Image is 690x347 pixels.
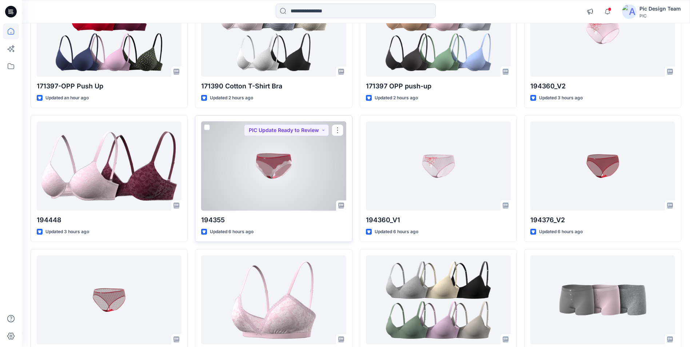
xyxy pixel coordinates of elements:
[530,121,675,211] a: 194376_V2
[366,81,511,91] p: 171397 OPP push-up
[37,81,182,91] p: 171397-OPP Push Up
[366,121,511,211] a: 194360_V1
[37,121,182,211] a: 194448
[530,255,675,344] a: 194434
[210,228,254,236] p: Updated 6 hours ago
[539,94,583,102] p: Updated 3 hours ago
[539,228,583,236] p: Updated 6 hours ago
[201,255,346,344] a: 194430
[530,215,675,225] p: 194376_V2
[622,4,637,19] img: avatar
[366,255,511,344] a: 100263_Comfort Cotton Wirefree Bra
[201,215,346,225] p: 194355
[366,215,511,225] p: 194360_V1
[639,4,681,13] div: Pic Design Team
[375,94,418,102] p: Updated 2 hours ago
[37,215,182,225] p: 194448
[37,255,182,344] a: 194376_V1
[210,94,253,102] p: Updated 2 hours ago
[375,228,418,236] p: Updated 6 hours ago
[201,121,346,211] a: 194355
[530,81,675,91] p: 194360_V2
[639,13,681,19] div: PIC
[201,81,346,91] p: 171390 Cotton T-Shirt Bra
[45,228,89,236] p: Updated 3 hours ago
[45,94,89,102] p: Updated an hour ago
